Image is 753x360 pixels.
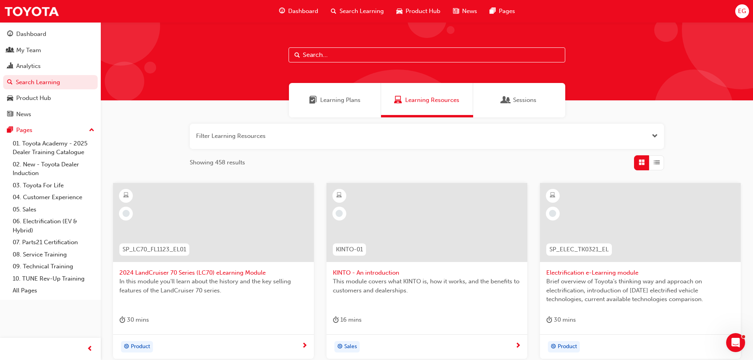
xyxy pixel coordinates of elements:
[7,31,13,38] span: guage-icon
[3,59,98,74] a: Analytics
[279,6,285,16] span: guage-icon
[336,210,343,217] span: learningRecordVerb_NONE-icon
[9,273,98,285] a: 10. TUNE Rev-Up Training
[483,3,521,19] a: pages-iconPages
[333,277,521,295] span: This module covers what KINTO is, how it works, and the benefits to customers and dealerships.
[394,96,402,105] span: Learning Resources
[652,132,658,141] button: Open the filter
[3,91,98,106] a: Product Hub
[381,83,473,117] a: Learning ResourcesLearning Resources
[16,94,51,103] div: Product Hub
[16,62,41,71] div: Analytics
[4,2,59,20] img: Trak
[549,210,556,217] span: learningRecordVerb_NONE-icon
[119,315,149,325] div: 30 mins
[333,315,362,325] div: 16 mins
[3,123,98,138] button: Pages
[654,158,660,167] span: List
[513,96,536,105] span: Sessions
[16,110,31,119] div: News
[7,79,13,86] span: search-icon
[273,3,325,19] a: guage-iconDashboard
[113,183,314,359] a: SP_LC70_FL1123_EL012024 LandCruiser 70 Series (LC70) eLearning ModuleIn this module you'll learn ...
[447,3,483,19] a: news-iconNews
[3,27,98,41] a: Dashboard
[546,315,576,325] div: 30 mins
[9,158,98,179] a: 02. New - Toyota Dealer Induction
[9,179,98,192] a: 03. Toyota For Life
[3,75,98,90] a: Search Learning
[546,277,734,304] span: Brief overview of Toyota’s thinking way and approach on electrification, introduction of [DATE] e...
[289,83,381,117] a: Learning PlansLearning Plans
[540,183,741,359] a: SP_ELEC_TK0321_ELElectrification e-Learning moduleBrief overview of Toyota’s thinking way and app...
[546,268,734,277] span: Electrification e-Learning module
[333,268,521,277] span: KINTO - An introduction
[16,30,46,39] div: Dashboard
[462,7,477,16] span: News
[550,190,555,201] span: learningResourceType_ELEARNING-icon
[499,7,515,16] span: Pages
[3,43,98,58] a: My Team
[7,127,13,134] span: pages-icon
[473,83,565,117] a: SessionsSessions
[289,47,565,62] input: Search...
[16,126,32,135] div: Pages
[735,4,749,18] button: EG
[336,190,342,201] span: learningResourceType_ELEARNING-icon
[119,268,308,277] span: 2024 LandCruiser 70 Series (LC70) eLearning Module
[288,7,318,16] span: Dashboard
[331,6,336,16] span: search-icon
[337,342,343,352] span: target-icon
[119,315,125,325] span: duration-icon
[639,158,645,167] span: Grid
[302,343,308,350] span: next-icon
[131,342,150,351] span: Product
[546,315,552,325] span: duration-icon
[7,111,13,118] span: news-icon
[3,107,98,122] a: News
[309,96,317,105] span: Learning Plans
[9,204,98,216] a: 05. Sales
[294,51,300,60] span: Search
[7,63,13,70] span: chart-icon
[551,342,556,352] span: target-icon
[9,249,98,261] a: 08. Service Training
[502,96,510,105] span: Sessions
[326,183,527,359] a: KINTO-01KINTO - An introductionThis module covers what KINTO is, how it works, and the benefits t...
[7,95,13,102] span: car-icon
[190,158,245,167] span: Showing 458 results
[396,6,402,16] span: car-icon
[9,236,98,249] a: 07. Parts21 Certification
[405,96,459,105] span: Learning Resources
[325,3,390,19] a: search-iconSearch Learning
[123,245,186,254] span: SP_LC70_FL1123_EL01
[344,342,357,351] span: Sales
[123,210,130,217] span: learningRecordVerb_NONE-icon
[9,285,98,297] a: All Pages
[9,138,98,158] a: 01. Toyota Academy - 2025 Dealer Training Catalogue
[336,245,363,254] span: KINTO-01
[549,245,609,254] span: SP_ELEC_TK0321_EL
[726,333,745,352] iframe: Intercom live chat
[9,215,98,236] a: 06. Electrification (EV & Hybrid)
[333,315,339,325] span: duration-icon
[490,6,496,16] span: pages-icon
[453,6,459,16] span: news-icon
[558,342,577,351] span: Product
[124,342,129,352] span: target-icon
[89,125,94,136] span: up-icon
[340,7,384,16] span: Search Learning
[16,46,41,55] div: My Team
[119,277,308,295] span: In this module you'll learn about the history and the key selling features of the LandCruiser 70 ...
[9,260,98,273] a: 09. Technical Training
[9,191,98,204] a: 04. Customer Experience
[87,344,93,354] span: prev-icon
[515,343,521,350] span: next-icon
[738,7,746,16] span: EG
[123,190,129,201] span: learningResourceType_ELEARNING-icon
[3,25,98,123] button: DashboardMy TeamAnalyticsSearch LearningProduct HubNews
[390,3,447,19] a: car-iconProduct Hub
